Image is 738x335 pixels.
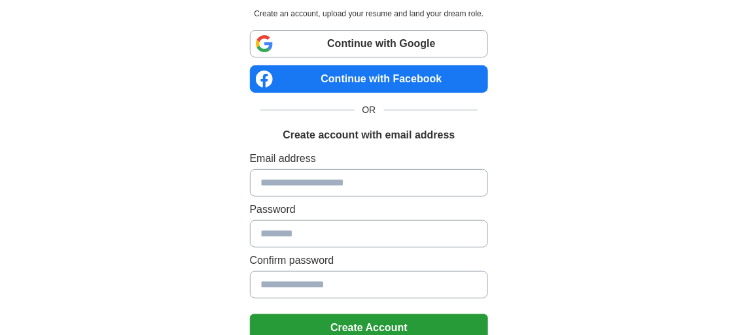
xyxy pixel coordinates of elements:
h1: Create account with email address [283,127,455,143]
span: OR [355,103,384,117]
label: Email address [250,151,489,167]
a: Continue with Google [250,30,489,57]
label: Password [250,202,489,217]
p: Create an account, upload your resume and land your dream role. [253,8,486,20]
label: Confirm password [250,253,489,268]
a: Continue with Facebook [250,65,489,93]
